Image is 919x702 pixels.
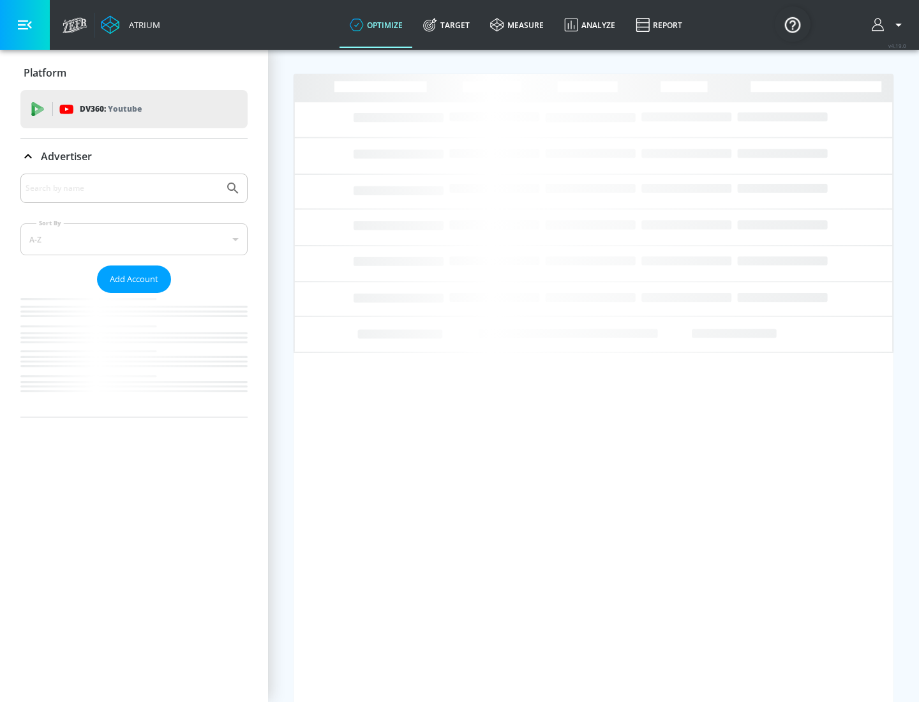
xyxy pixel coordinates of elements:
[26,180,219,197] input: Search by name
[36,219,64,227] label: Sort By
[480,2,554,48] a: measure
[775,6,811,42] button: Open Resource Center
[625,2,692,48] a: Report
[888,42,906,49] span: v 4.19.0
[124,19,160,31] div: Atrium
[80,102,142,116] p: DV360:
[97,265,171,293] button: Add Account
[110,272,158,287] span: Add Account
[20,55,248,91] div: Platform
[24,66,66,80] p: Platform
[20,138,248,174] div: Advertiser
[20,223,248,255] div: A-Z
[340,2,413,48] a: optimize
[41,149,92,163] p: Advertiser
[554,2,625,48] a: Analyze
[413,2,480,48] a: Target
[20,293,248,417] nav: list of Advertiser
[108,102,142,116] p: Youtube
[20,90,248,128] div: DV360: Youtube
[101,15,160,34] a: Atrium
[20,174,248,417] div: Advertiser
